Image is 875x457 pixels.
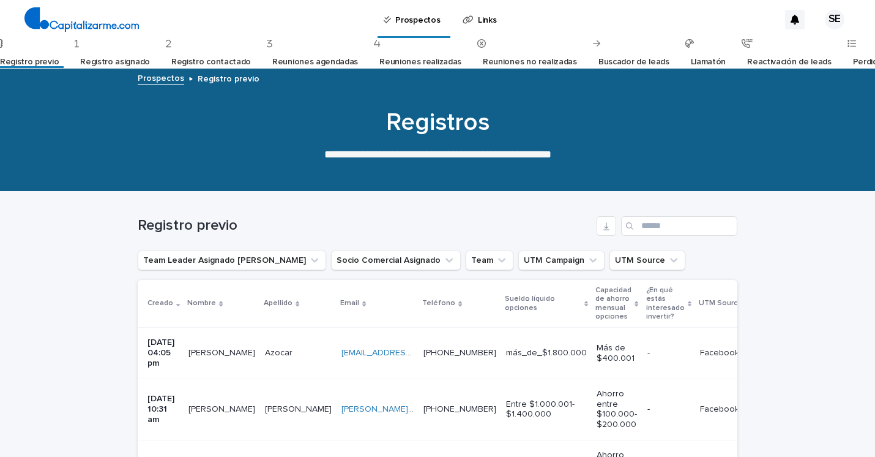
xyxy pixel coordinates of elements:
[506,399,587,420] p: Entre $1.000.001- $1.400.000
[647,404,690,415] p: -
[621,216,737,236] input: Search
[747,48,832,77] a: Reactivación de leads
[138,70,184,85] a: Prospectos
[341,349,546,357] a: [EMAIL_ADDRESS][PERSON_NAME][DOMAIN_NAME]
[80,48,150,77] a: Registro asignado
[341,405,546,414] a: [PERSON_NAME][EMAIL_ADDRESS][DOMAIN_NAME]
[138,251,326,270] button: Team Leader Asignado LLamados
[138,108,737,137] h1: Registros
[171,48,251,77] a: Registro contactado
[265,402,334,415] p: [PERSON_NAME]
[597,389,637,430] p: Ahorro entre $100.000- $200.000
[331,251,461,270] button: Socio Comercial Asignado
[147,338,179,368] p: [DATE] 04:05 pm
[187,296,216,310] p: Nombre
[379,48,461,77] a: Reuniones realizadas
[138,217,592,235] h1: Registro previo
[595,284,631,324] p: Capacidad de ahorro mensual opciones
[691,48,726,77] a: Llamatón
[422,296,455,310] p: Teléfono
[597,343,637,364] p: Más de $400.001
[598,48,669,77] a: Buscador de leads
[700,346,742,358] p: Facebook
[518,251,605,270] button: UTM Campaign
[264,296,292,310] p: Apellido
[188,402,258,415] p: [PERSON_NAME]
[699,296,742,310] p: UTM Source
[272,48,358,77] a: Reuniones agendadas
[24,7,139,32] img: 4arMvv9wSvmHTHbXwTim
[147,394,179,425] p: [DATE] 10:31 am
[609,251,685,270] button: UTM Source
[423,349,496,357] a: [PHONE_NUMBER]
[700,402,742,415] p: Facebook
[265,346,295,358] p: Azocar
[483,48,577,77] a: Reuniones no realizadas
[340,296,359,310] p: Email
[466,251,513,270] button: Team
[506,348,587,358] p: más_de_$1.800.000
[646,284,685,324] p: ¿En qué estás interesado invertir?
[647,348,690,358] p: -
[198,71,259,85] p: Registro previo
[505,292,581,315] p: Sueldo líquido opciones
[188,346,258,358] p: [PERSON_NAME]
[147,296,173,310] p: Creado
[423,405,496,414] a: [PHONE_NUMBER]
[825,10,844,29] div: SE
